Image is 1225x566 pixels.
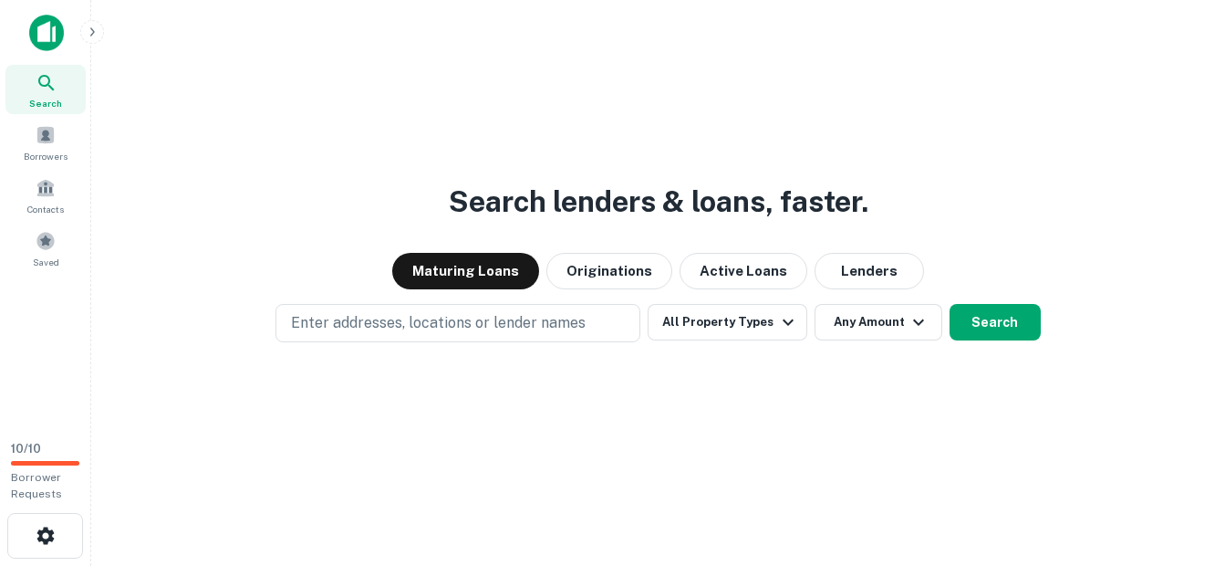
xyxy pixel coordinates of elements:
[24,149,67,163] span: Borrowers
[29,96,62,110] span: Search
[1134,420,1225,508] iframe: Chat Widget
[5,171,86,220] a: Contacts
[815,253,924,289] button: Lenders
[5,224,86,273] a: Saved
[29,15,64,51] img: capitalize-icon.png
[815,304,942,341] button: Any Amount
[950,304,1041,341] button: Search
[291,312,586,334] p: Enter addresses, locations or lender names
[33,255,59,269] span: Saved
[449,180,868,224] h3: Search lenders & loans, faster.
[680,253,807,289] button: Active Loans
[11,471,62,500] span: Borrower Requests
[546,253,672,289] button: Originations
[5,65,86,114] a: Search
[392,253,539,289] button: Maturing Loans
[275,304,640,342] button: Enter addresses, locations or lender names
[5,118,86,167] a: Borrowers
[648,304,806,341] button: All Property Types
[27,202,64,216] span: Contacts
[11,442,41,456] span: 10 / 10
